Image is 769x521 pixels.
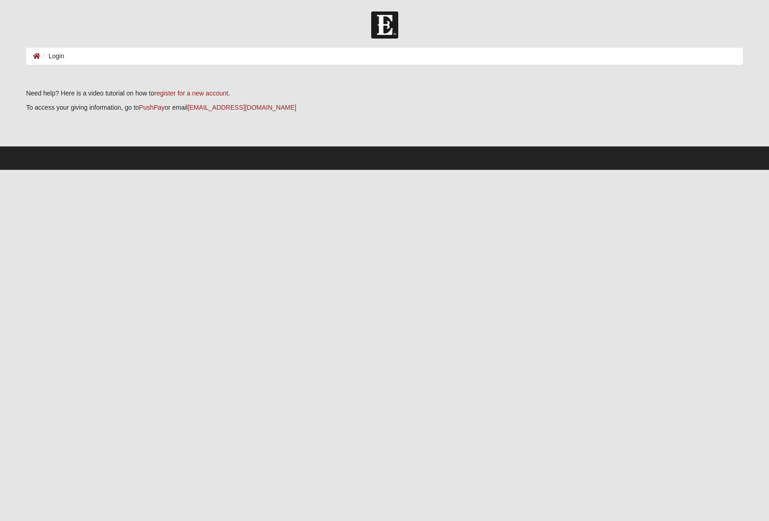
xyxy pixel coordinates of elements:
[26,89,743,98] p: Need help? Here is a video tutorial on how to .
[154,90,228,97] a: register for a new account
[139,104,165,111] a: PushPay
[188,104,296,111] a: [EMAIL_ADDRESS][DOMAIN_NAME]
[371,11,398,39] img: Church of Eleven22 Logo
[40,51,64,61] li: Login
[26,103,743,112] p: To access your giving information, go to or email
